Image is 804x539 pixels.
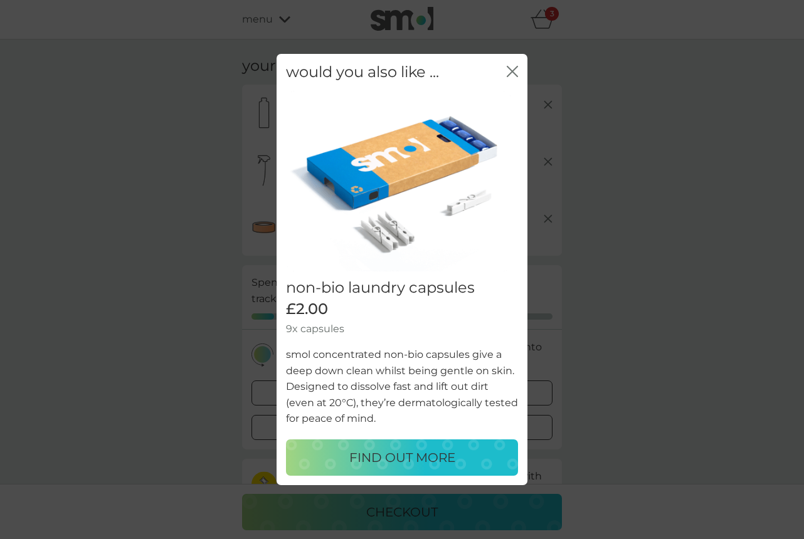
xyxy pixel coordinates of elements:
h2: would you also like ... [286,63,439,81]
span: £2.00 [286,300,328,318]
p: FIND OUT MORE [349,447,455,468]
button: FIND OUT MORE [286,439,518,476]
p: 9x capsules [286,321,518,337]
h2: non-bio laundry capsules [286,279,518,297]
p: smol concentrated non-bio capsules give a deep down clean whilst being gentle on skin. Designed t... [286,347,518,427]
button: close [507,66,518,79]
